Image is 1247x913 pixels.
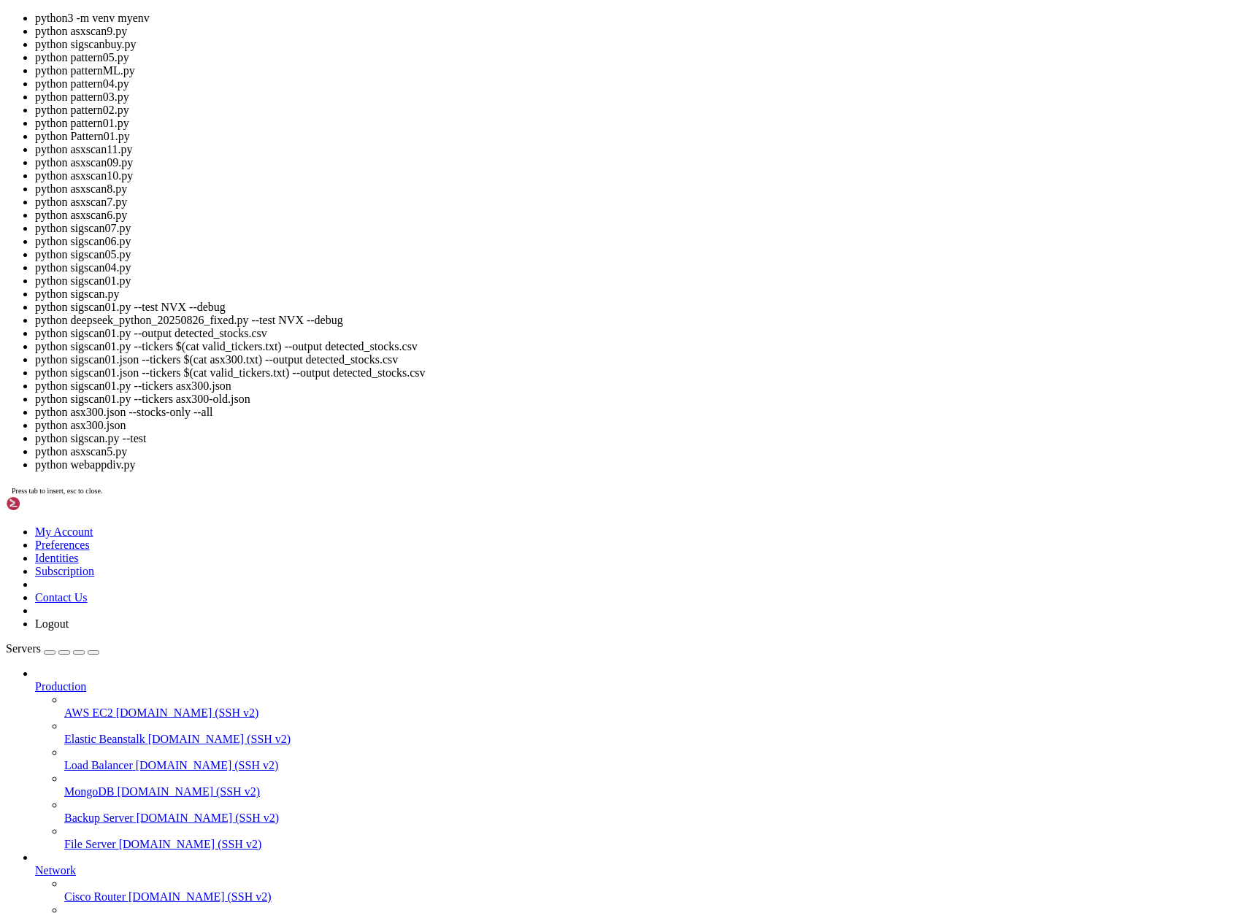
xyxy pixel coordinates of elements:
a: Subscription [35,565,94,577]
x-row: [DATE] 12:37:49 vps-d35ccc65 systemd[1]: Started quantasx.service - My Streamlit App. [6,540,1056,552]
span: Servers [6,642,41,655]
li: MongoDB [DOMAIN_NAME] (SSH v2) [64,772,1241,798]
x-row: [DATE] 12:37:49 vps-d35ccc65 systemd[1]: [6,564,1056,577]
li: python sigscan01.py --tickers asx300.json [35,380,1241,393]
li: Load Balancer [DOMAIN_NAME] (SSH v2) [64,746,1241,772]
span: [DOMAIN_NAME] (SSH v2) [137,812,280,824]
a: Elastic Beanstalk [DOMAIN_NAME] (SSH v2) [64,733,1241,746]
li: python Pattern01.py [35,130,1241,143]
x-row: [DATE] 12:37:49 vps-d35ccc65 systemd[1]: quantasx.service: Scheduled restart job, restart counter... [6,528,1056,540]
li: Elastic Beanstalk [DOMAIN_NAME] (SSH v2) [64,720,1241,746]
x-row: [DATE] 12:37:39 vps-d35ccc65 systemd[1]: quantasx.service: Scheduled restart job, restart counter... [6,370,1056,382]
span: ubuntu@vps-d35ccc65 [6,139,117,151]
li: python pattern01.py [35,117,1241,130]
x-row: [DATE] 12:37:38 vps-d35ccc65 systemd[1]: [6,200,1056,212]
x-row: [DATE] 12:37:50 vps-d35ccc65 systemd[1]: [6,127,1056,139]
span: ~ [123,806,128,818]
span: [DOMAIN_NAME] (SSH v2) [148,733,291,745]
a: Production [35,680,1241,693]
li: python pattern03.py [35,90,1241,104]
li: python asxscan09.py [35,156,1241,169]
x-row: [DATE] 12:37:49 vps-d35ccc65 systemd[1]: [6,576,1056,588]
span: Elastic Beanstalk [64,733,145,745]
span: quantasx.service: Failed with result 'exit-code'. [239,637,526,649]
li: python sigscan01.py [35,274,1241,288]
x-row: [DATE] 12:37:39 vps-d35ccc65 systemd[1]: [6,407,1056,419]
span: [DOMAIN_NAME] (SSH v2) [136,759,279,771]
a: Servers [6,642,99,655]
x-row: [DATE] 12:37:38 vps-d35ccc65 systemd[1]: [6,249,1056,261]
x-row: [DATE] 12:37:49 vps-d35ccc65 python3[125235]: /usr/bin/python3: No module named streamlit [6,431,1056,443]
x-row: [DATE] 12:37:39 vps-d35ccc65 systemd[1]: [6,346,1056,358]
a: Logout [35,617,69,630]
span: File Server [64,838,116,850]
x-row: [DATE] 12:37:38 vps-d35ccc65 systemd[1]: Started quantasx.service - My Streamlit App. [6,188,1056,200]
x-row: [DATE] 12:37:49 vps-d35ccc65 python3[125239]: /usr/bin/python3: No module named streamlit [6,552,1056,564]
x-row: [DATE] 12:37:39 vps-d35ccc65 systemd[1]: quantasx.service: Scheduled restart job, restart counter... [6,273,1056,285]
span: quantasx.service: Start request repeated too quickly. [239,722,549,733]
a: Identities [35,552,79,564]
x-row: : $ journalctl -u quantasx.service -n 50 --no-pager [6,139,1056,152]
x-row: [DATE] 12:37:38 vps-d35ccc65 systemd[1]: [6,152,1056,164]
div: (29, 66) [184,807,190,820]
x-row: /usr/bin/python3: No module named streamlit [6,795,1056,807]
x-row: [DATE] 12:37:49 vps-d35ccc65 systemd[1]: Started quantasx.service - My Streamlit App. [6,601,1056,613]
li: python sigscanbuy.py [35,38,1241,51]
li: File Server [DOMAIN_NAME] (SSH v2) [64,825,1241,851]
span: quantasx.service: Main process exited, code=exited, status=203/EXEC [239,200,631,212]
span: quantasx.service: Failed with result 'exit-code'. [239,394,526,406]
span: Failed to start quantasx.service - My Streamlit App. [239,127,543,139]
li: Production [35,667,1241,851]
x-row: [DATE] 12:37:49 vps-d35ccc65 systemd[1]: [6,625,1056,637]
span: [DOMAIN_NAME] (SSH v2) [116,706,259,719]
x-row: : $ /usr/bin/python3 -m streamlit run /home/ubuntu/quant02.py --server.port=8502/usr/bin/python3:... [6,782,1056,795]
li: python asxscan9.py [35,25,1241,38]
li: python asx300.json [35,419,1241,432]
li: python asxscan5.py [35,445,1241,458]
li: python sigscan01.py --tickers asx300-old.json [35,393,1241,406]
x-row: [DATE] 12:37:50 vps-d35ccc65 systemd[1]: [6,115,1056,128]
x-row: CPU: 16ms [6,66,1056,79]
img: Shellngn [6,496,90,511]
li: python asxscan6.py [35,209,1241,222]
x-row: [DATE] 12:37:50 vps-d35ccc65 systemd[1]: quantasx.service: Scheduled restart job, restart counter... [6,709,1056,722]
x-row: Process: 125243 ExecStart=/usr/bin/python3 -m streamlit run /home/ubuntu/quant02.py --server.port... [6,42,1056,55]
x-row: Duration: 17ms [6,30,1056,42]
span: enabled [315,6,356,18]
x-row: [DATE] 12:37:50 vps-d35ccc65 python3[125243]: /usr/bin/python3: No module named streamlit [6,673,1056,685]
x-row: [DATE] 12:37:49 vps-d35ccc65 systemd[1]: quantasx.service: Scheduled restart job, restart counter... [6,467,1056,479]
li: python asxscan10.py [35,169,1241,182]
span: quantasx.service: Failed with result 'exit-code'. [239,576,526,588]
span: Backup Server [64,812,134,824]
li: python webappdiv.py [35,458,1241,471]
a: AWS EC2 [DOMAIN_NAME] (SSH v2) [64,706,1241,720]
li: Backup Server [DOMAIN_NAME] (SSH v2) [64,798,1241,825]
li: python sigscan01.py --test NVX --debug [35,301,1241,314]
span: Failed to start quantasx.service - My Streamlit App. [239,407,543,418]
li: AWS EC2 [DOMAIN_NAME] (SSH v2) [64,693,1241,720]
x-row: : $ /usr/bin/python3 -m streamlit run /home/ubuntu/quant02.py --server.port=8502 [6,758,1056,771]
a: Network [35,864,1241,877]
span: quantasx.service: Failed with result 'exit-code'. [239,115,526,127]
x-row: [DATE] 12:37:50 vps-d35ccc65 systemd[1]: [6,698,1056,710]
li: python pattern05.py [35,51,1241,64]
span: failed [47,18,82,30]
span: quantasx.service: Failed with result 'exit-code'. [239,261,526,272]
li: python deepseek_python_20250826_fixed.py --test NVX --debug [35,314,1241,327]
span: quantasx.service: Failed with result 'exit-code'. [239,734,526,746]
li: python sigscan.py --test [35,432,1241,445]
li: python pattern02.py [35,104,1241,117]
a: Backup Server [DOMAIN_NAME] (SSH v2) [64,812,1241,825]
a: Cisco Router [DOMAIN_NAME] (SSH v2) [64,890,1241,904]
span: quantasx.service: Main process exited, code=exited, status=203/EXEC [239,297,631,309]
a: My Account [35,525,93,538]
li: python sigscan.py [35,288,1241,301]
x-row: [DATE] 12:37:39 vps-d35ccc65 systemd[1]: Started quantasx.service - My Streamlit App. [6,285,1056,297]
span: quantasx.service: Main process exited, code=exited, status=203/EXEC [239,346,631,358]
span: quantasx.service: Failed with result 'exit-code'. [239,212,526,224]
span: Cisco Router [64,890,126,903]
x-row: [DATE] 12:37:39 vps-d35ccc65 systemd[1]: [6,358,1056,370]
span: quantasx.service: Failed with result 'exit-code'. [239,358,526,369]
span: quantasx.service: Failed with result 'exit-code'. [239,515,526,527]
li: python sigscan01.json --tickers $(cat asx300.txt) --output detected_stocks.csv [35,353,1241,366]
